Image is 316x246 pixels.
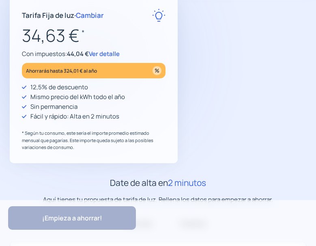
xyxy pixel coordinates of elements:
[30,92,125,102] p: Mismo precio del kWh todo el año
[22,129,166,151] p: * Según tu consumo, este sería el importe promedio estimado mensual que pagarías. Este importe qu...
[22,49,166,59] p: Con impuestos:
[22,10,104,21] p: Tarifa Fija de luz ·
[30,82,88,92] p: 12,5% de descuento
[26,66,97,76] p: Ahorrarás hasta 324,01 € al año
[152,9,166,22] img: rate-E.svg
[89,50,120,58] span: Ver detalle
[76,11,104,20] span: Cambiar
[67,50,89,58] span: 44,04 €
[168,177,206,188] span: 2 minutos
[22,22,166,49] p: 34,63 €
[30,112,119,121] p: Fácil y rápido: Alta en 2 minutos
[30,102,77,112] p: Sin permanencia
[153,66,161,75] img: percentage_icon.svg
[10,195,306,205] p: Aquí tienes tu propuesta de tarifa de luz. Rellena los datos para empezar a ahorrar.
[10,176,306,190] h2: Date de alta en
